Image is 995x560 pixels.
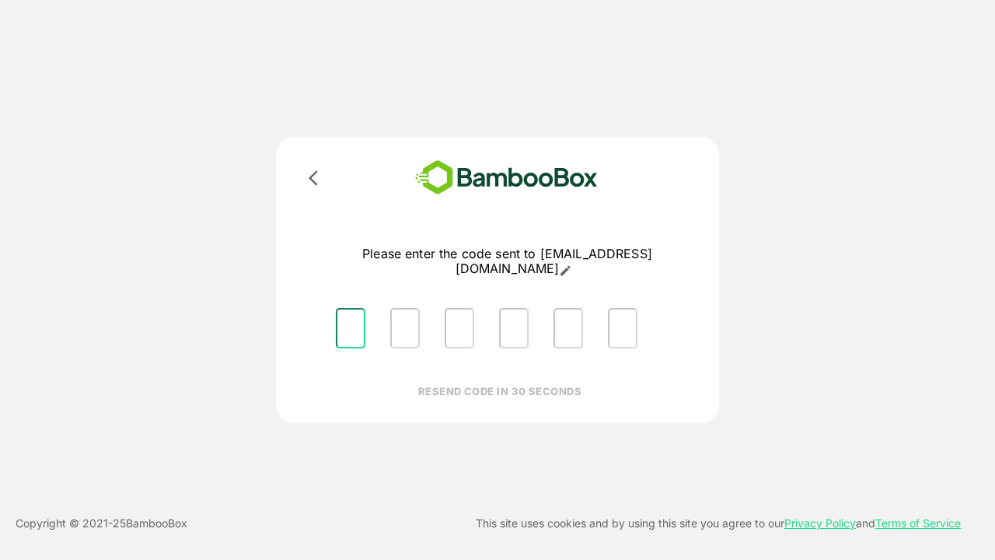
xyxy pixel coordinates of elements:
p: Please enter the code sent to [EMAIL_ADDRESS][DOMAIN_NAME] [323,247,691,277]
a: Terms of Service [875,516,961,530]
input: Please enter OTP character 2 [390,308,420,348]
input: Please enter OTP character 5 [553,308,583,348]
input: Please enter OTP character 1 [336,308,365,348]
input: Please enter OTP character 4 [499,308,529,348]
a: Privacy Policy [784,516,856,530]
p: Copyright © 2021- 25 BambooBox [16,514,187,533]
input: Please enter OTP character 6 [608,308,637,348]
p: This site uses cookies and by using this site you agree to our and [476,514,961,533]
img: bamboobox [393,156,620,200]
input: Please enter OTP character 3 [445,308,474,348]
